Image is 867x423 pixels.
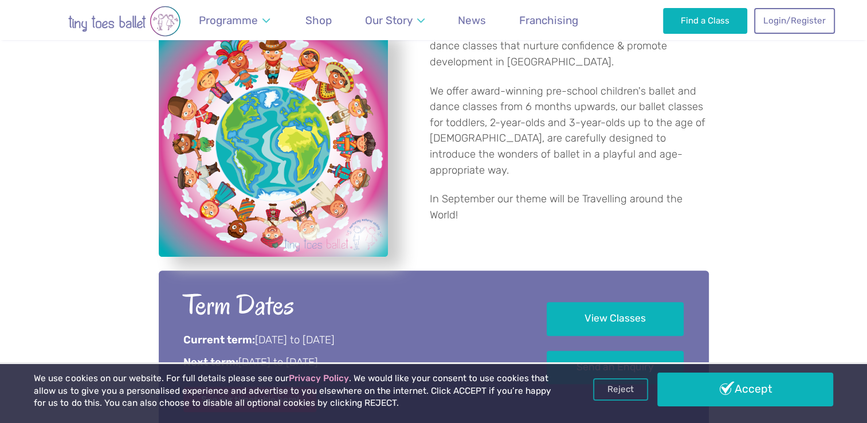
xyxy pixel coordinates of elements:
p: [DATE] to [DATE] [183,333,515,348]
a: Programme [194,7,276,34]
img: tiny toes ballet [33,6,216,37]
a: Login/Register [754,8,834,33]
strong: Next term: [183,356,238,369]
p: We use cookies on our website. For full details please see our . We would like your consent to us... [34,373,553,410]
a: News [453,7,492,34]
span: Shop [305,14,332,27]
a: Shop [300,7,338,34]
p: Tiny toes ballet provides fun inclusive baby, toddler & kids dance classes that nurture confidenc... [430,23,709,70]
a: Privacy Policy [288,373,348,383]
a: Reject [593,378,648,400]
span: News [458,14,486,27]
p: In September our theme will be Travelling around the World! [430,191,709,223]
span: Franchising [519,14,578,27]
a: Accept [657,373,833,406]
h2: Term Dates [183,287,515,323]
span: Our Story [365,14,413,27]
p: We offer award-winning pre-school children's ballet and dance classes from 6 months upwards, our ... [430,84,709,179]
span: Programme [199,14,258,27]
a: Send an Enquiry [547,351,684,385]
strong: Current term: [183,334,255,346]
a: Find a Class [663,8,747,33]
a: View full-size image [159,28,388,257]
p: [DATE] to [DATE] [183,355,515,370]
a: Franchising [514,7,584,34]
a: Our Story [359,7,430,34]
a: View Classes [547,302,684,336]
